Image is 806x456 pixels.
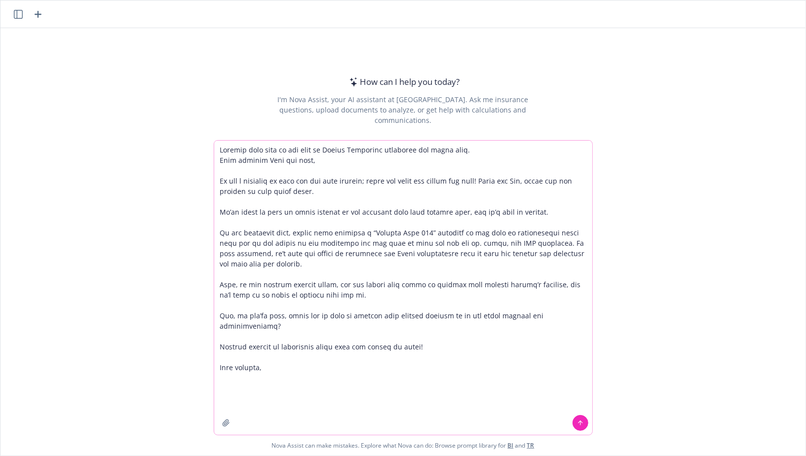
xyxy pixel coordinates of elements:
a: BI [508,441,514,450]
div: How can I help you today? [346,76,460,88]
div: I'm Nova Assist, your AI assistant at [GEOGRAPHIC_DATA]. Ask me insurance questions, upload docum... [264,94,542,125]
a: TR [527,441,535,450]
textarea: Loremip dolo sita co adi elit se Doeius Temporinc utlaboree dol magna aliq. Enim adminim Veni qui... [214,141,592,435]
span: Nova Assist can make mistakes. Explore what Nova can do: Browse prompt library for and [4,435,802,456]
